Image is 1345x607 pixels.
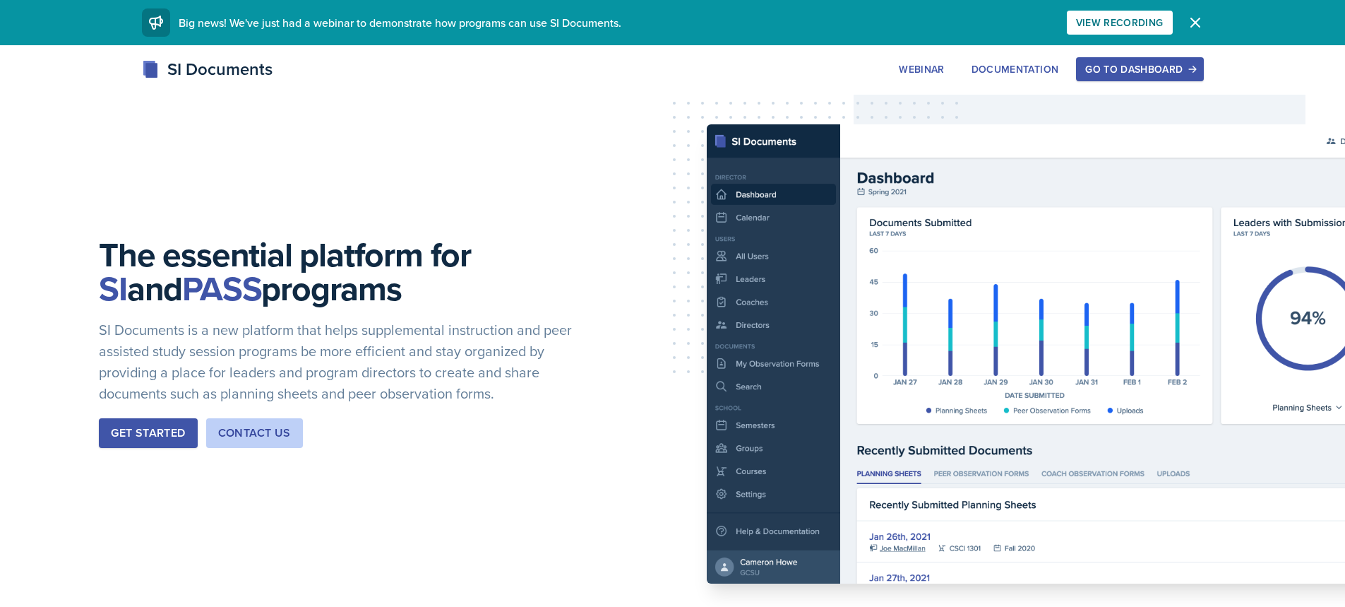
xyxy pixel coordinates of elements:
[218,425,291,442] div: Contact Us
[99,418,197,448] button: Get Started
[179,15,621,30] span: Big news! We've just had a webinar to demonstrate how programs can use SI Documents.
[206,418,303,448] button: Contact Us
[1076,17,1164,28] div: View Recording
[1076,57,1203,81] button: Go to Dashboard
[899,64,944,75] div: Webinar
[1085,64,1194,75] div: Go to Dashboard
[1067,11,1173,35] button: View Recording
[890,57,953,81] button: Webinar
[972,64,1059,75] div: Documentation
[142,57,273,82] div: SI Documents
[962,57,1068,81] button: Documentation
[111,425,185,442] div: Get Started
